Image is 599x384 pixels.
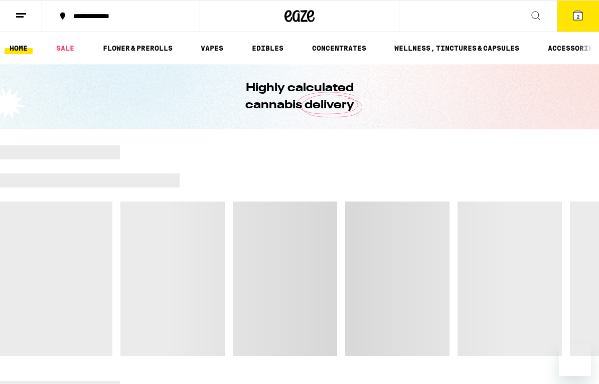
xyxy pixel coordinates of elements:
[576,14,579,20] span: 2
[389,42,524,54] a: WELLNESS, TINCTURES & CAPSULES
[98,42,178,54] a: FLOWER & PREROLLS
[51,42,79,54] a: SALE
[307,42,371,54] a: CONCENTRATES
[196,42,228,54] a: VAPES
[557,1,599,32] button: 2
[217,80,382,114] h1: Highly calculated cannabis delivery
[559,344,591,376] iframe: Button to launch messaging window
[5,42,33,54] a: HOME
[247,42,288,54] a: EDIBLES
